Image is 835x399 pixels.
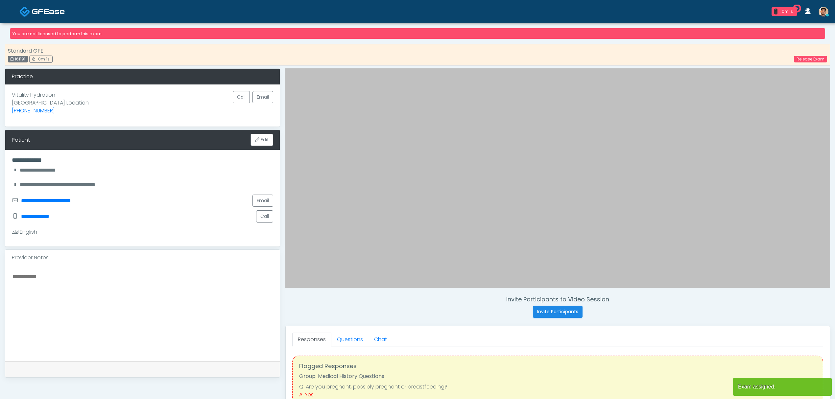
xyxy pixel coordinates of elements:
div: A: Yes [299,391,816,399]
strong: Standard GFE [8,47,43,55]
p: Vitality Hydration [GEOGRAPHIC_DATA] Location [12,91,89,115]
a: Email [252,91,273,103]
button: Invite Participants [533,306,583,318]
div: Practice [5,69,280,84]
a: Questions [331,333,369,346]
a: Email [252,195,273,207]
span: 0m 1s [38,56,50,62]
a: Release Exam [794,56,827,62]
button: Call [233,91,250,103]
a: [PHONE_NUMBER] [12,107,55,114]
img: Docovia [19,6,30,17]
div: 161191 [8,56,28,62]
div: 1 [774,9,777,14]
a: Chat [369,333,393,346]
div: Provider Notes [5,250,280,266]
button: Edit [251,134,273,146]
div: English [12,228,37,236]
h4: Flagged Responses [299,363,816,370]
a: Docovia [19,1,65,22]
strong: Group: Medical History Questions [299,372,384,380]
button: Call [256,210,273,223]
small: You are not licensed to perform this exam. [12,31,103,36]
article: Exam assigned. [733,378,832,396]
div: Patient [12,136,30,144]
a: Responses [292,333,331,346]
li: Q: Are you pregnant, possibly pregnant or breastfeeding? [299,383,816,391]
a: 1 0m 1s [768,5,801,18]
h4: Invite Participants to Video Session [285,296,830,303]
div: 0m 1s [780,9,795,14]
img: Kenner Medina [819,7,828,17]
img: Docovia [32,8,65,15]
